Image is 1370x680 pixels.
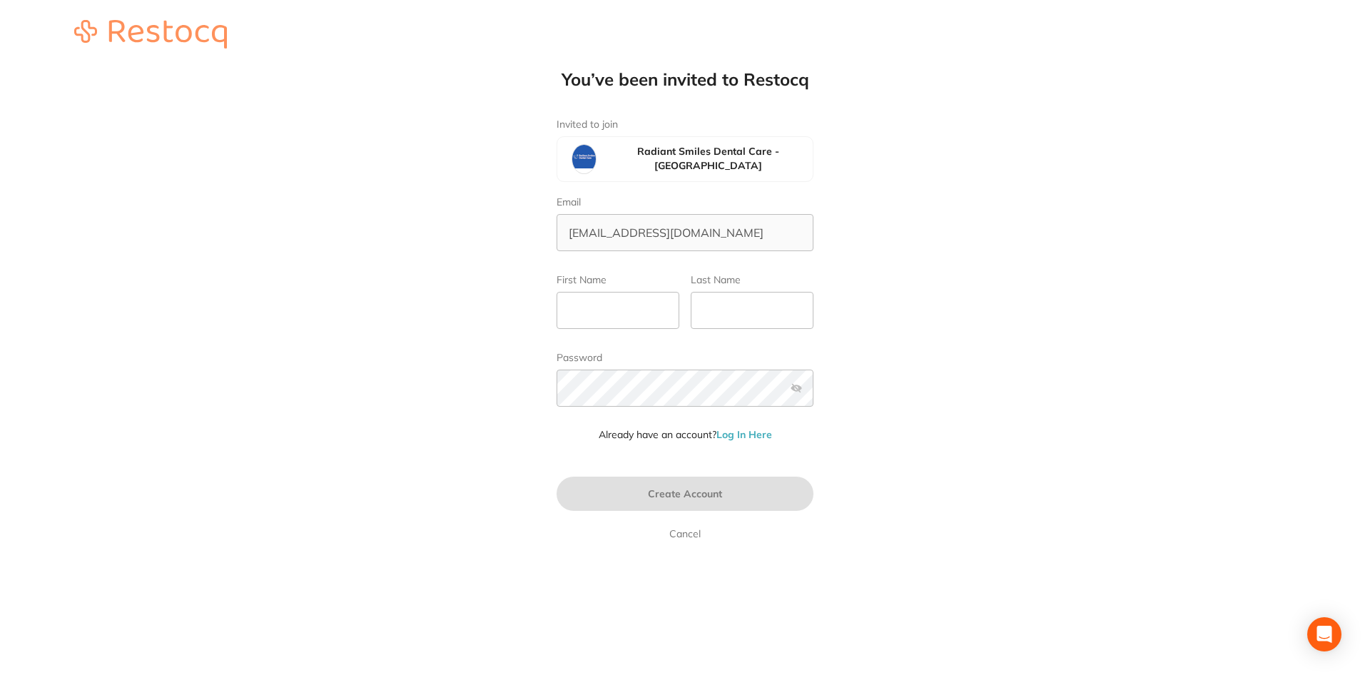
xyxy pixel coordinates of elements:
[557,68,813,90] h1: You’ve been invited to Restocq
[557,274,679,286] label: First Name
[557,118,813,131] label: Invited to join
[557,196,813,208] label: Email
[572,145,596,168] img: Radiant Smiles Dental Care - Albany
[1307,617,1341,651] div: Open Intercom Messenger
[716,428,772,441] a: Log In Here
[74,20,227,49] img: restocq_logo.svg
[648,487,722,500] span: Create Account
[557,352,813,364] label: Password
[557,477,813,511] button: Create Account
[604,145,813,173] h4: Radiant Smiles Dental Care - [GEOGRAPHIC_DATA]
[557,528,813,539] a: Cancel
[557,428,813,442] p: Already have an account?
[691,274,813,286] label: Last Name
